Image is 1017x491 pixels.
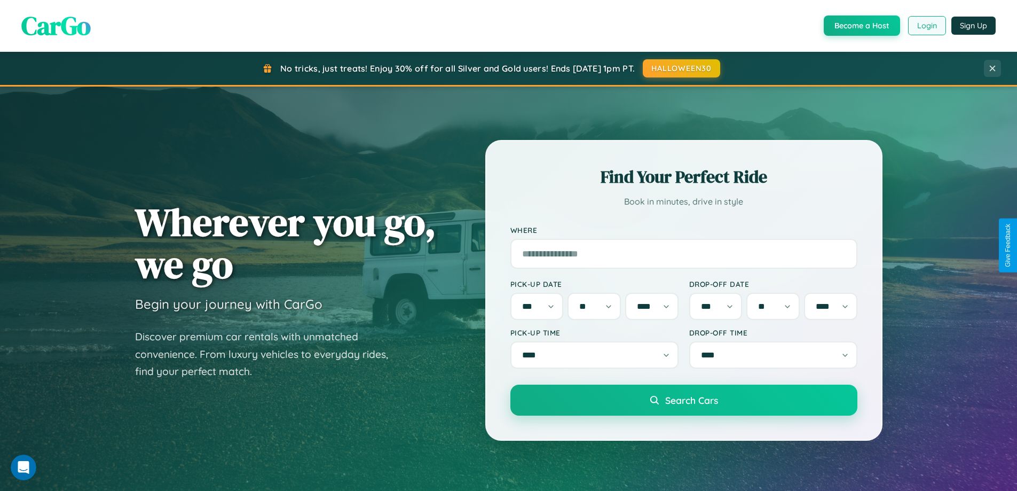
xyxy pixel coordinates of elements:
[11,455,36,480] iframe: Intercom live chat
[643,59,720,77] button: HALLOWEEN30
[21,8,91,43] span: CarGo
[510,165,857,189] h2: Find Your Perfect Ride
[908,16,946,35] button: Login
[951,17,996,35] button: Sign Up
[135,201,436,285] h1: Wherever you go, we go
[510,328,679,337] label: Pick-up Time
[510,225,857,235] label: Where
[1004,224,1012,267] div: Give Feedback
[280,63,635,74] span: No tricks, just treats! Enjoy 30% off for all Silver and Gold users! Ends [DATE] 1pm PT.
[510,194,857,209] p: Book in minutes, drive in style
[689,279,857,289] label: Drop-off Date
[135,296,322,312] h3: Begin your journey with CarGo
[665,394,718,406] span: Search Cars
[135,328,402,380] p: Discover premium car rentals with unmatched convenience. From luxury vehicles to everyday rides, ...
[510,279,679,289] label: Pick-up Date
[824,15,900,36] button: Become a Host
[510,385,857,416] button: Search Cars
[689,328,857,337] label: Drop-off Time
